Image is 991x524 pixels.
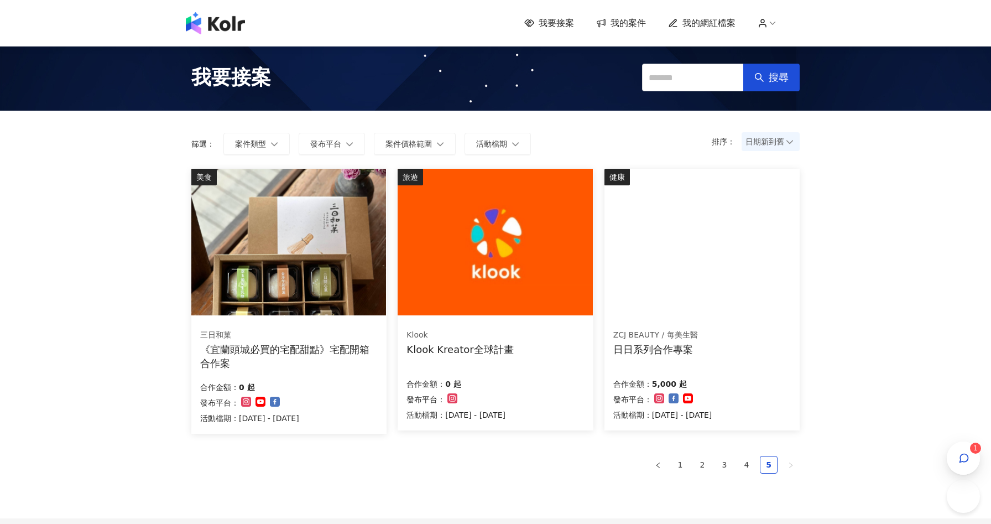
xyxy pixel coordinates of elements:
span: 發布平台 [310,139,341,148]
iframe: Help Scout Beacon - Open [947,480,980,513]
p: 合作金額： [200,381,239,394]
span: right [787,462,794,469]
span: search [754,72,764,82]
p: 發布平台： [200,396,239,409]
div: Klook [406,330,513,341]
button: 1 [947,442,980,475]
button: 案件類型 [223,133,290,155]
p: 發布平台： [613,393,652,406]
li: 1 [671,456,689,474]
p: 合作金額： [406,377,445,391]
button: 發布平台 [299,133,365,155]
li: Next Page [782,456,800,474]
button: left [649,456,667,474]
img: Klook Kreator全球計畫 [398,169,592,315]
button: 案件價格範圍 [374,133,456,155]
a: 我的案件 [596,17,646,29]
p: 合作金額： [613,377,652,391]
img: 《宜蘭頭城必買的宅配甜點》宅配開箱合作案 [191,169,386,315]
button: 搜尋 [743,64,800,91]
span: 活動檔期 [476,139,507,148]
div: 美食 [191,169,217,185]
li: Previous Page [649,456,667,474]
p: 0 起 [445,377,461,391]
a: 3 [716,456,733,473]
div: ZCJ BEAUTY / 每美生醫 [613,330,698,341]
p: 5,000 起 [652,377,687,391]
p: 活動檔期：[DATE] - [DATE] [406,408,505,422]
a: 1 [672,456,689,473]
a: 5 [760,456,777,473]
button: right [782,456,800,474]
span: 日期新到舊 [745,133,796,150]
a: 4 [738,456,755,473]
li: 5 [760,456,778,474]
img: logo [186,12,245,34]
div: Klook Kreator全球計畫 [406,343,513,356]
a: 我的網紅檔案 [668,17,736,29]
span: 我的網紅檔案 [682,17,736,29]
span: left [655,462,661,469]
p: 排序： [712,137,742,146]
span: 我的案件 [611,17,646,29]
div: 《宜蘭頭城必買的宅配甜點》宅配開箱合作案 [200,343,378,370]
p: 篩選： [191,139,215,148]
sup: 1 [970,443,981,454]
div: 三日和菓 [200,330,377,341]
span: 1 [973,444,978,452]
span: 搜尋 [769,71,789,84]
a: 2 [694,456,711,473]
span: 案件價格範圍 [385,139,432,148]
div: 旅遊 [398,169,423,185]
span: 我要接案 [539,17,574,29]
span: 案件類型 [235,139,266,148]
p: 0 起 [239,381,255,394]
span: 我要接案 [191,64,271,91]
p: 活動檔期：[DATE] - [DATE] [200,412,299,425]
div: 日日系列合作專案 [613,343,698,356]
a: 我要接案 [524,17,574,29]
p: 發布平台： [406,393,445,406]
div: 健康 [604,169,630,185]
button: 活動檔期 [465,133,531,155]
p: 活動檔期：[DATE] - [DATE] [613,408,712,422]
